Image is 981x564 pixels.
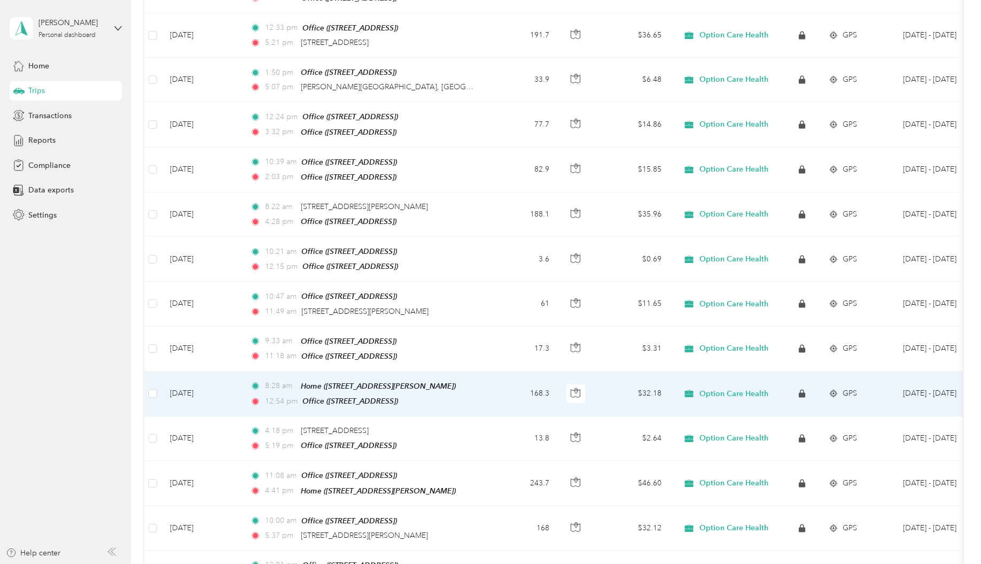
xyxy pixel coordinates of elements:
td: $15.85 [595,148,670,192]
span: Transactions [28,110,72,121]
span: Office ([STREET_ADDRESS]) [301,516,397,525]
span: GPS [843,74,857,86]
span: Office ([STREET_ADDRESS]) [301,158,397,166]
span: 11:49 am [265,306,297,318]
td: [DATE] [161,282,242,326]
span: Compliance [28,160,71,171]
td: $14.86 [595,102,670,147]
span: Office ([STREET_ADDRESS]) [301,292,397,300]
span: Office ([STREET_ADDRESS]) [302,262,398,271]
span: Option Care Health [699,30,768,40]
td: 3.6 [487,237,558,282]
span: 4:41 pm [265,485,295,497]
span: Reports [28,135,56,146]
span: 12:24 pm [265,111,298,123]
td: $32.18 [595,372,670,416]
span: Option Care Health [699,165,768,174]
span: GPS [843,343,857,354]
span: Settings [28,210,57,221]
span: Option Care Health [699,523,768,533]
span: Office ([STREET_ADDRESS]) [302,112,398,121]
td: [DATE] [161,148,242,192]
td: 77.7 [487,102,558,147]
span: 10:47 am [265,291,297,303]
span: Home ([STREET_ADDRESS][PERSON_NAME]) [301,382,456,390]
span: Office ([STREET_ADDRESS]) [302,397,398,405]
span: 5:37 pm [265,530,295,542]
span: 12:33 pm [265,22,298,34]
span: Home ([STREET_ADDRESS][PERSON_NAME]) [301,486,456,495]
span: GPS [843,119,857,130]
td: [DATE] [161,13,242,58]
span: [STREET_ADDRESS][PERSON_NAME] [301,202,428,211]
span: Option Care Health [699,299,768,309]
span: GPS [843,208,857,220]
td: $36.65 [595,13,670,58]
span: Office ([STREET_ADDRESS]) [301,173,396,181]
span: Option Care Health [699,389,768,399]
td: $3.31 [595,327,670,372]
span: Option Care Health [699,344,768,353]
span: [STREET_ADDRESS][PERSON_NAME] [301,531,428,540]
span: Option Care Health [699,478,768,488]
span: Office ([STREET_ADDRESS]) [301,217,396,226]
td: 188.1 [487,192,558,237]
span: 5:19 pm [265,440,295,452]
span: GPS [843,298,857,310]
td: $32.12 [595,506,670,551]
span: 9:33 am [265,335,295,347]
span: GPS [843,388,857,399]
span: Office ([STREET_ADDRESS]) [301,247,397,256]
td: [DATE] [161,506,242,551]
td: $6.48 [595,58,670,102]
td: $2.64 [595,416,670,461]
span: GPS [843,477,857,489]
td: 168 [487,506,558,551]
span: 4:18 pm [265,425,295,437]
span: [STREET_ADDRESS][PERSON_NAME] [301,307,429,316]
span: [PERSON_NAME][GEOGRAPHIC_DATA], [GEOGRAPHIC_DATA], [GEOGRAPHIC_DATA], [GEOGRAPHIC_DATA] [301,82,681,91]
span: Office ([STREET_ADDRESS]) [301,352,397,360]
span: 4:28 pm [265,216,295,228]
span: 11:18 am [265,350,297,362]
td: $35.96 [595,192,670,237]
span: GPS [843,432,857,444]
span: GPS [843,253,857,265]
span: Option Care Health [699,75,768,84]
span: 10:39 am [265,156,297,168]
td: 61 [487,282,558,326]
span: 12:54 pm [265,396,298,407]
span: 10:00 am [265,515,297,527]
td: 17.3 [487,327,558,372]
span: GPS [843,522,857,534]
td: 82.9 [487,148,558,192]
td: $46.60 [595,461,670,506]
span: Office ([STREET_ADDRESS]) [301,337,396,345]
td: $0.69 [595,237,670,282]
span: Office ([STREET_ADDRESS]) [301,128,396,136]
span: [STREET_ADDRESS] [301,426,369,435]
span: 11:08 am [265,470,297,482]
td: 13.8 [487,416,558,461]
span: 1:50 pm [265,67,295,79]
span: 8:28 am [265,380,295,392]
td: [DATE] [161,372,242,416]
span: GPS [843,29,857,41]
td: 168.3 [487,372,558,416]
div: [PERSON_NAME] [38,17,105,28]
span: Office ([STREET_ADDRESS]) [301,471,397,480]
span: Option Care Health [699,254,768,264]
td: [DATE] [161,461,242,506]
span: Office ([STREET_ADDRESS]) [301,68,396,76]
span: Office ([STREET_ADDRESS]) [302,24,398,32]
td: 243.7 [487,461,558,506]
span: Option Care Health [699,434,768,443]
td: $11.65 [595,282,670,326]
td: [DATE] [161,416,242,461]
td: [DATE] [161,192,242,237]
span: Trips [28,85,45,96]
span: Option Care Health [699,210,768,219]
span: Office ([STREET_ADDRESS]) [301,441,396,450]
iframe: Everlance-gr Chat Button Frame [921,504,981,564]
button: Help center [6,547,60,559]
